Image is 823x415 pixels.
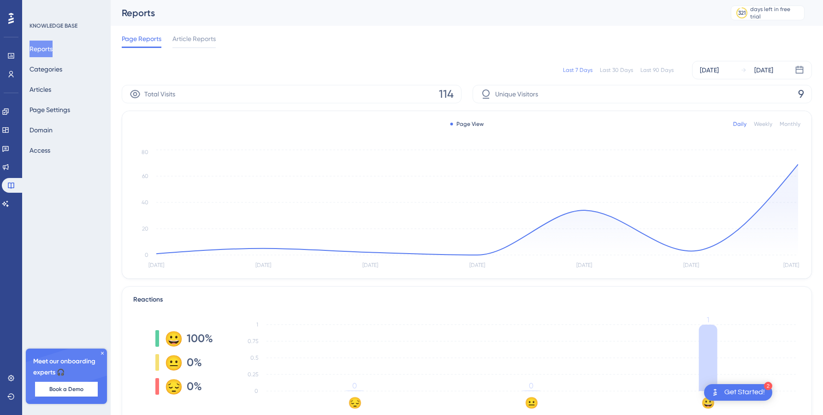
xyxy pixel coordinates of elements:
[30,81,51,98] button: Articles
[783,262,799,268] tspan: [DATE]
[250,355,258,361] tspan: 0.5
[49,385,83,393] span: Book a Demo
[255,262,271,268] tspan: [DATE]
[563,66,592,74] div: Last 7 Days
[780,120,800,128] div: Monthly
[30,101,70,118] button: Page Settings
[754,120,772,128] div: Weekly
[450,120,484,128] div: Page View
[600,66,633,74] div: Last 30 Days
[764,382,772,390] div: 2
[750,6,801,20] div: days left in free trial
[683,262,699,268] tspan: [DATE]
[187,355,202,370] span: 0%
[362,262,378,268] tspan: [DATE]
[754,65,773,76] div: [DATE]
[798,87,804,101] span: 9
[640,66,674,74] div: Last 90 Days
[724,387,765,397] div: Get Started!
[529,381,533,390] tspan: 0
[142,225,148,232] tspan: 20
[187,379,202,394] span: 0%
[495,89,538,100] span: Unique Visitors
[525,396,539,409] text: 😐
[738,9,746,17] div: 321
[704,384,772,401] div: Open Get Started! checklist, remaining modules: 2
[733,120,746,128] div: Daily
[148,262,164,268] tspan: [DATE]
[187,331,213,346] span: 100%
[122,6,708,19] div: Reports
[144,89,175,100] span: Total Visits
[142,149,148,155] tspan: 80
[33,356,100,378] span: Meet our onboarding experts 🎧
[707,315,709,324] tspan: 1
[30,61,62,77] button: Categories
[165,379,179,394] div: 😔
[348,396,362,409] text: 😔
[248,338,258,344] tspan: 0.75
[352,381,357,390] tspan: 0
[248,371,258,378] tspan: 0.25
[30,142,50,159] button: Access
[145,252,148,258] tspan: 0
[172,33,216,44] span: Article Reports
[710,387,721,398] img: launcher-image-alternative-text
[256,321,258,328] tspan: 1
[30,122,53,138] button: Domain
[165,331,179,346] div: 😀
[165,355,179,370] div: 😐
[576,262,592,268] tspan: [DATE]
[784,379,812,406] iframe: UserGuiding AI Assistant Launcher
[142,199,148,206] tspan: 40
[701,396,715,409] text: 😀
[133,294,800,305] div: Reactions
[35,382,98,397] button: Book a Demo
[142,173,148,179] tspan: 60
[30,41,53,57] button: Reports
[469,262,485,268] tspan: [DATE]
[255,388,258,394] tspan: 0
[700,65,719,76] div: [DATE]
[439,87,454,101] span: 114
[122,33,161,44] span: Page Reports
[30,22,77,30] div: KNOWLEDGE BASE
